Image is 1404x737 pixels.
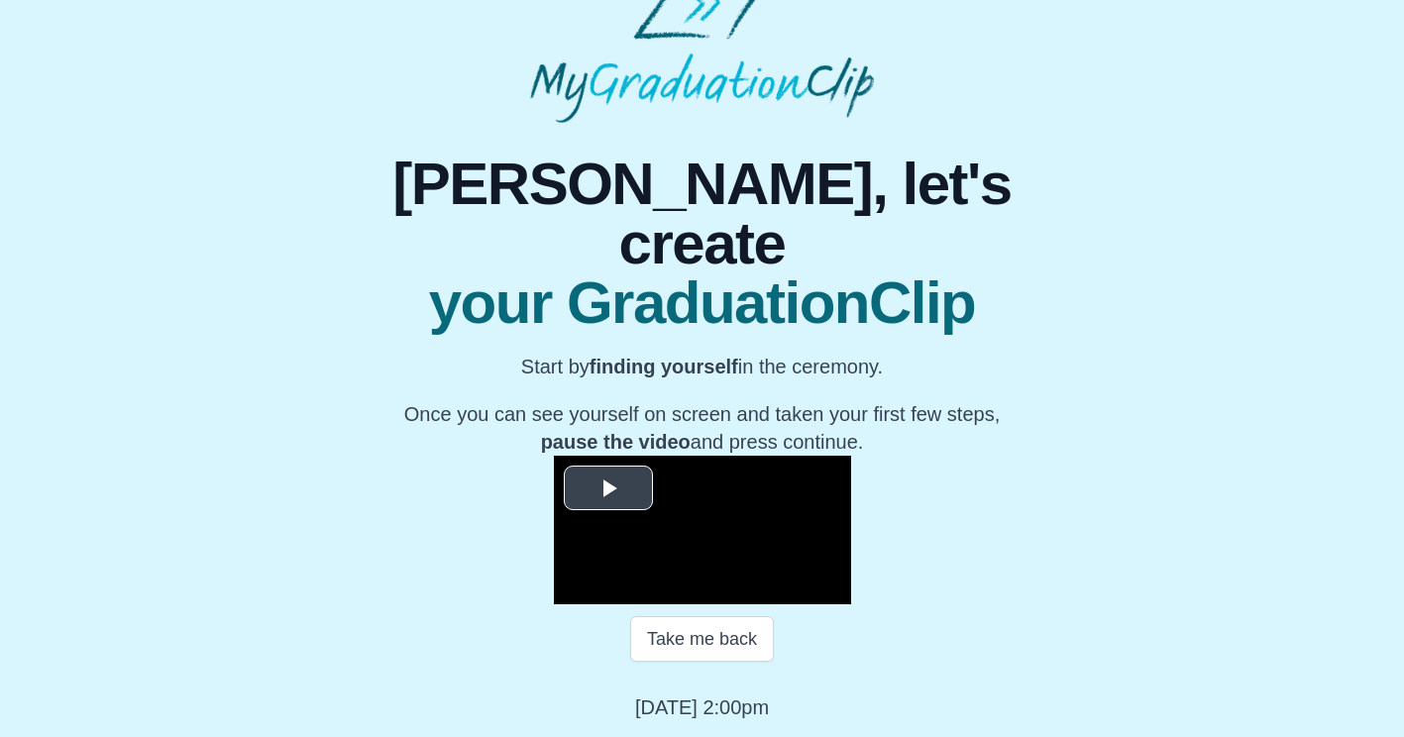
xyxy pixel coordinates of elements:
[541,431,691,453] b: pause the video
[351,155,1053,273] span: [PERSON_NAME], let's create
[635,693,769,721] p: [DATE] 2:00pm
[351,400,1053,456] p: Once you can see yourself on screen and taken your first few steps, and press continue.
[351,353,1053,380] p: Start by in the ceremony.
[554,456,851,604] div: Video Player
[351,273,1053,333] span: your GraduationClip
[630,616,774,662] button: Take me back
[564,466,653,510] button: Play Video
[590,356,738,377] b: finding yourself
